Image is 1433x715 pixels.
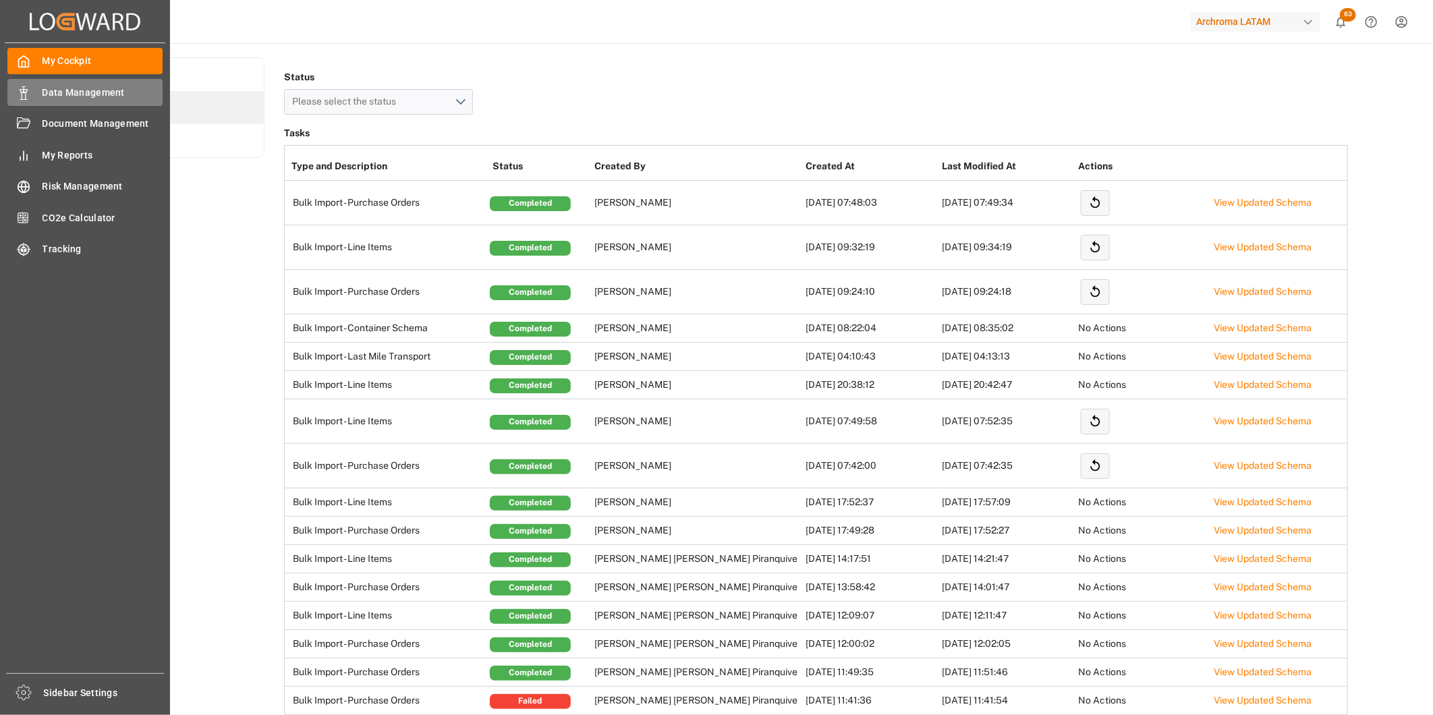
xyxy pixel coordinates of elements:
[490,196,571,211] div: Completed
[285,399,489,444] td: Bulk Import - Line Items
[490,322,571,337] div: Completed
[1214,695,1312,706] a: View Updated Schema
[591,181,803,225] td: [PERSON_NAME]
[285,545,489,573] td: Bulk Import - Line Items
[591,488,803,517] td: [PERSON_NAME]
[1340,8,1356,22] span: 63
[938,270,1075,314] td: [DATE] 09:24:18
[7,79,163,105] a: Data Management
[1214,241,1312,252] a: View Updated Schema
[1078,496,1126,507] span: No Actions
[285,181,489,225] td: Bulk Import - Purchase Orders
[591,602,803,630] td: [PERSON_NAME] [PERSON_NAME] Piranquive
[1078,379,1126,390] span: No Actions
[1214,460,1312,471] a: View Updated Schema
[591,314,803,343] td: [PERSON_NAME]
[490,581,571,596] div: Completed
[803,152,939,181] th: Created At
[938,181,1075,225] td: [DATE] 07:49:34
[803,687,939,715] td: [DATE] 11:41:36
[43,148,163,163] span: My Reports
[490,524,571,539] div: Completed
[591,517,803,545] td: [PERSON_NAME]
[1191,12,1320,32] div: Archroma LATAM
[803,343,939,371] td: [DATE] 04:10:43
[1078,581,1126,592] span: No Actions
[285,225,489,270] td: Bulk Import - Line Items
[803,545,939,573] td: [DATE] 14:17:51
[7,204,163,231] a: CO2e Calculator
[490,666,571,681] div: Completed
[490,459,571,474] div: Completed
[490,241,571,256] div: Completed
[285,573,489,602] td: Bulk Import - Purchase Orders
[285,488,489,517] td: Bulk Import - Line Items
[292,96,403,107] span: Please select the status
[938,658,1075,687] td: [DATE] 11:51:46
[938,630,1075,658] td: [DATE] 12:02:05
[938,343,1075,371] td: [DATE] 04:13:13
[1078,322,1126,333] span: No Actions
[938,602,1075,630] td: [DATE] 12:11:47
[1078,666,1126,677] span: No Actions
[1078,525,1126,536] span: No Actions
[1214,610,1312,621] a: View Updated Schema
[285,343,489,371] td: Bulk Import - Last Mile Transport
[1214,322,1312,333] a: View Updated Schema
[43,117,163,131] span: Document Management
[803,181,939,225] td: [DATE] 07:48:03
[803,444,939,488] td: [DATE] 07:42:00
[490,415,571,430] div: Completed
[1214,638,1312,649] a: View Updated Schema
[591,343,803,371] td: [PERSON_NAME]
[7,142,163,168] a: My Reports
[7,48,163,74] a: My Cockpit
[7,236,163,262] a: Tracking
[490,350,571,365] div: Completed
[1078,695,1126,706] span: No Actions
[1075,152,1211,181] th: Actions
[43,242,163,256] span: Tracking
[1214,197,1312,208] a: View Updated Schema
[803,399,939,444] td: [DATE] 07:49:58
[803,602,939,630] td: [DATE] 12:09:07
[938,517,1075,545] td: [DATE] 17:52:27
[591,545,803,573] td: [PERSON_NAME] [PERSON_NAME] Piranquive
[285,517,489,545] td: Bulk Import - Purchase Orders
[1214,581,1312,592] a: View Updated Schema
[938,371,1075,399] td: [DATE] 20:42:47
[803,573,939,602] td: [DATE] 13:58:42
[44,686,165,700] span: Sidebar Settings
[1214,379,1312,390] a: View Updated Schema
[1214,525,1312,536] a: View Updated Schema
[285,371,489,399] td: Bulk Import - Line Items
[803,658,939,687] td: [DATE] 11:49:35
[285,687,489,715] td: Bulk Import - Purchase Orders
[803,225,939,270] td: [DATE] 09:32:19
[591,399,803,444] td: [PERSON_NAME]
[285,444,489,488] td: Bulk Import - Purchase Orders
[803,314,939,343] td: [DATE] 08:22:04
[285,152,489,181] th: Type and Description
[1078,610,1126,621] span: No Actions
[591,573,803,602] td: [PERSON_NAME] [PERSON_NAME] Piranquive
[591,371,803,399] td: [PERSON_NAME]
[591,270,803,314] td: [PERSON_NAME]
[43,86,163,100] span: Data Management
[591,687,803,715] td: [PERSON_NAME] [PERSON_NAME] Piranquive
[1356,7,1386,37] button: Help Center
[591,444,803,488] td: [PERSON_NAME]
[1214,553,1312,564] a: View Updated Schema
[490,378,571,393] div: Completed
[938,573,1075,602] td: [DATE] 14:01:47
[938,545,1075,573] td: [DATE] 14:21:47
[490,552,571,567] div: Completed
[285,314,489,343] td: Bulk Import - Container Schema
[1214,416,1312,426] a: View Updated Schema
[938,687,1075,715] td: [DATE] 11:41:54
[1078,638,1126,649] span: No Actions
[285,630,489,658] td: Bulk Import - Purchase Orders
[1191,9,1326,34] button: Archroma LATAM
[490,496,571,511] div: Completed
[43,211,163,225] span: CO2e Calculator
